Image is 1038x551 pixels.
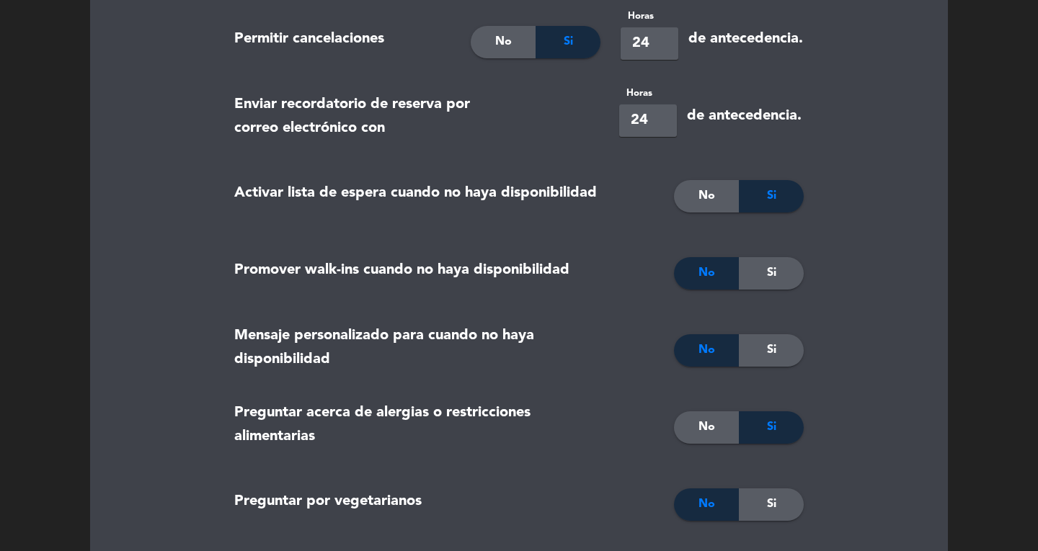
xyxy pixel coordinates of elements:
[234,93,508,140] label: Enviar recordatorio de reserva por correo electrónico con
[234,182,597,205] label: Activar lista de espera cuando no haya disponibilidad
[234,259,569,282] label: Promover walk-ins cuando no haya disponibilidad
[621,9,678,24] label: Horas
[767,264,776,282] span: Si
[698,187,715,205] span: No
[234,490,422,514] label: Preguntar por vegetarianos
[495,32,512,51] span: No
[767,495,776,514] span: Si
[564,32,573,51] span: Si
[234,401,600,448] label: Preguntar acerca de alergias o restricciones alimentarias
[698,418,715,436] span: No
[234,324,600,371] label: Mensaje personalizado para cuando no haya disponibilidad
[698,495,715,514] span: No
[687,104,802,128] label: de antecedencia.
[698,341,715,359] span: No
[698,264,715,282] span: No
[767,187,776,205] span: Si
[619,86,677,101] label: Horas
[767,341,776,359] span: Si
[767,418,776,436] span: Si
[688,27,804,51] label: de antecedencia.
[234,27,384,51] label: Permitir cancelaciones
